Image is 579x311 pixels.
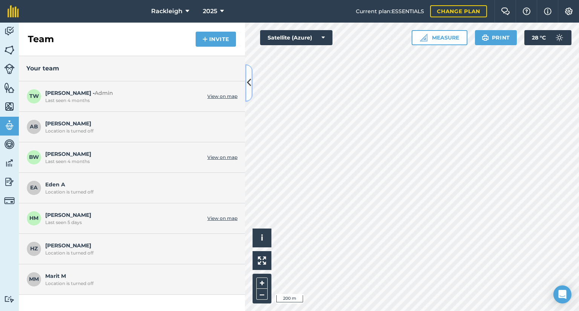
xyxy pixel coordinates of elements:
span: HM [26,211,41,226]
button: Print [475,30,517,45]
img: svg+xml;base64,PHN2ZyB4bWxucz0iaHR0cDovL3d3dy53My5vcmcvMjAwMC9zdmciIHdpZHRoPSIxOSIgaGVpZ2h0PSIyNC... [482,33,489,42]
div: Location is turned off [45,250,234,256]
img: svg+xml;base64,PHN2ZyB4bWxucz0iaHR0cDovL3d3dy53My5vcmcvMjAwMC9zdmciIHdpZHRoPSIxNyIgaGVpZ2h0PSIxNy... [544,7,551,16]
span: Current plan : ESSENTIALS [356,7,424,15]
img: fieldmargin Logo [8,5,19,17]
img: svg+xml;base64,PD94bWwgdmVyc2lvbj0iMS4wIiBlbmNvZGluZz0idXRmLTgiPz4KPCEtLSBHZW5lcmF0b3I6IEFkb2JlIE... [552,30,567,45]
span: EA [26,180,41,195]
span: [PERSON_NAME] [45,150,204,164]
img: svg+xml;base64,PD94bWwgdmVyc2lvbj0iMS4wIiBlbmNvZGluZz0idXRmLTgiPz4KPCEtLSBHZW5lcmF0b3I6IEFkb2JlIE... [4,139,15,150]
span: HZ [26,241,41,256]
button: i [253,229,271,247]
h2: Team [28,33,54,45]
button: Measure [412,30,467,45]
span: 2025 [203,7,217,16]
span: 28 ° C [532,30,546,45]
div: Last seen 5 days [45,220,204,226]
button: Satellite (Azure) [260,30,332,45]
div: Last seen 4 months [45,159,204,165]
span: [PERSON_NAME] [45,241,234,256]
span: TW [26,89,41,104]
span: Admin [95,90,113,96]
img: svg+xml;base64,PD94bWwgdmVyc2lvbj0iMS4wIiBlbmNvZGluZz0idXRmLTgiPz4KPCEtLSBHZW5lcmF0b3I6IEFkb2JlIE... [4,176,15,188]
img: svg+xml;base64,PHN2ZyB4bWxucz0iaHR0cDovL3d3dy53My5vcmcvMjAwMC9zdmciIHdpZHRoPSIxNCIgaGVpZ2h0PSIyNC... [202,35,208,44]
span: AB [26,119,41,134]
img: A cog icon [564,8,573,15]
span: BW [26,150,41,165]
img: A question mark icon [522,8,531,15]
a: View on map [207,93,237,99]
img: Ruler icon [420,34,427,41]
span: i [261,233,263,242]
span: [PERSON_NAME] [45,119,234,134]
img: svg+xml;base64,PD94bWwgdmVyc2lvbj0iMS4wIiBlbmNvZGluZz0idXRmLTgiPz4KPCEtLSBHZW5lcmF0b3I6IEFkb2JlIE... [4,26,15,37]
img: svg+xml;base64,PHN2ZyB4bWxucz0iaHR0cDovL3d3dy53My5vcmcvMjAwMC9zdmciIHdpZHRoPSI1NiIgaGVpZ2h0PSI2MC... [4,44,15,56]
div: Location is turned off [45,128,234,134]
span: [PERSON_NAME] - [45,89,204,103]
img: svg+xml;base64,PHN2ZyB4bWxucz0iaHR0cDovL3d3dy53My5vcmcvMjAwMC9zdmciIHdpZHRoPSI1NiIgaGVpZ2h0PSI2MC... [4,101,15,112]
a: View on map [207,215,237,221]
span: [PERSON_NAME] [45,211,204,225]
span: Eden A [45,180,234,195]
img: svg+xml;base64,PD94bWwgdmVyc2lvbj0iMS4wIiBlbmNvZGluZz0idXRmLTgiPz4KPCEtLSBHZW5lcmF0b3I6IEFkb2JlIE... [4,195,15,206]
img: Four arrows, one pointing top left, one top right, one bottom right and the last bottom left [258,256,266,265]
div: Location is turned off [45,189,234,195]
button: – [256,289,268,300]
h3: Your team [26,64,237,73]
a: Change plan [430,5,487,17]
a: View on map [207,154,237,160]
img: svg+xml;base64,PD94bWwgdmVyc2lvbj0iMS4wIiBlbmNvZGluZz0idXRmLTgiPz4KPCEtLSBHZW5lcmF0b3I6IEFkb2JlIE... [4,296,15,303]
div: Location is turned off [45,281,234,287]
div: Open Intercom Messenger [553,285,571,303]
img: Two speech bubbles overlapping with the left bubble in the forefront [501,8,510,15]
button: + [256,277,268,289]
button: Invite [196,32,236,47]
div: Last seen 4 months [45,98,204,104]
img: svg+xml;base64,PD94bWwgdmVyc2lvbj0iMS4wIiBlbmNvZGluZz0idXRmLTgiPz4KPCEtLSBHZW5lcmF0b3I6IEFkb2JlIE... [4,120,15,131]
img: svg+xml;base64,PD94bWwgdmVyc2lvbj0iMS4wIiBlbmNvZGluZz0idXRmLTgiPz4KPCEtLSBHZW5lcmF0b3I6IEFkb2JlIE... [4,157,15,169]
img: svg+xml;base64,PD94bWwgdmVyc2lvbj0iMS4wIiBlbmNvZGluZz0idXRmLTgiPz4KPCEtLSBHZW5lcmF0b3I6IEFkb2JlIE... [4,64,15,74]
span: MM [26,272,41,287]
img: svg+xml;base64,PHN2ZyB4bWxucz0iaHR0cDovL3d3dy53My5vcmcvMjAwMC9zdmciIHdpZHRoPSI1NiIgaGVpZ2h0PSI2MC... [4,82,15,93]
button: 28 °C [524,30,571,45]
span: Marit M [45,272,234,286]
span: Rackleigh [151,7,182,16]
